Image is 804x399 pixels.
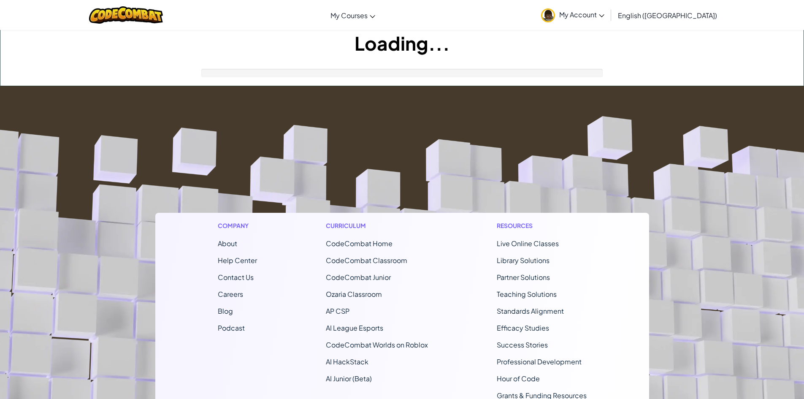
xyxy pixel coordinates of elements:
a: My Courses [326,4,379,27]
a: Teaching Solutions [497,290,557,299]
a: Professional Development [497,357,582,366]
a: Help Center [218,256,257,265]
a: Success Stories [497,340,548,349]
a: Blog [218,307,233,315]
img: avatar [541,8,555,22]
span: My Courses [330,11,368,20]
h1: Curriculum [326,221,428,230]
a: AP CSP [326,307,349,315]
span: Contact Us [218,273,254,282]
a: CodeCombat Classroom [326,256,407,265]
span: CodeCombat Home [326,239,393,248]
a: Hour of Code [497,374,540,383]
a: Standards Alignment [497,307,564,315]
a: CodeCombat Junior [326,273,391,282]
h1: Resources [497,221,587,230]
span: English ([GEOGRAPHIC_DATA]) [618,11,717,20]
a: Careers [218,290,243,299]
a: Partner Solutions [497,273,550,282]
a: AI Junior (Beta) [326,374,372,383]
a: AI HackStack [326,357,368,366]
a: English ([GEOGRAPHIC_DATA]) [614,4,721,27]
a: Podcast [218,323,245,332]
a: Library Solutions [497,256,550,265]
span: My Account [559,10,604,19]
a: My Account [537,2,609,28]
a: Efficacy Studies [497,323,549,332]
a: Ozaria Classroom [326,290,382,299]
a: CodeCombat Worlds on Roblox [326,340,428,349]
img: CodeCombat logo [89,6,163,24]
a: AI League Esports [326,323,383,332]
h1: Loading... [0,30,804,56]
h1: Company [218,221,257,230]
a: About [218,239,237,248]
a: Live Online Classes [497,239,559,248]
